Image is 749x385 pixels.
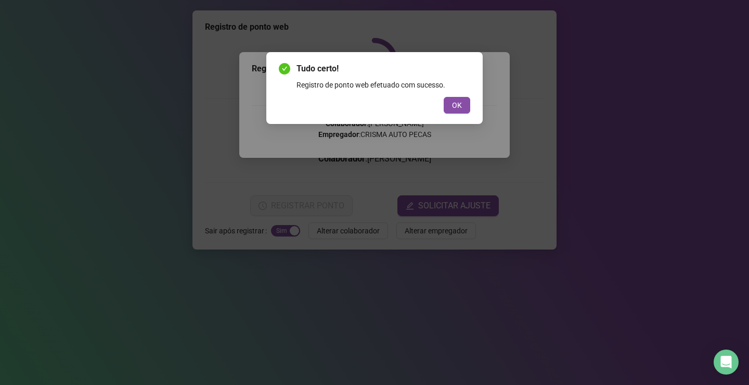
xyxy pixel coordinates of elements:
div: Open Intercom Messenger [714,350,739,375]
span: check-circle [279,63,290,74]
span: Tudo certo! [296,63,470,75]
span: OK [452,100,462,111]
div: Registro de ponto web efetuado com sucesso. [296,79,470,91]
button: OK [444,97,470,114]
